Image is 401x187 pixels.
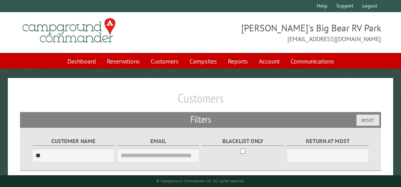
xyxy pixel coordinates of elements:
[286,54,339,69] a: Communications
[32,137,114,146] label: Customer Name
[223,54,253,69] a: Reports
[20,15,118,46] img: Campground Commander
[287,137,369,146] label: Return at most
[146,54,183,69] a: Customers
[185,54,222,69] a: Campsites
[20,112,381,127] h2: Filters
[202,137,284,146] label: Blacklist only
[356,114,379,126] button: Reset
[20,91,381,112] h1: Customers
[156,178,245,183] small: © Campground Commander LLC. All rights reserved.
[117,137,199,146] label: Email
[102,54,145,69] a: Reservations
[254,54,284,69] a: Account
[200,22,381,44] span: [PERSON_NAME]'s Big Bear RV Park [EMAIL_ADDRESS][DOMAIN_NAME]
[63,54,101,69] a: Dashboard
